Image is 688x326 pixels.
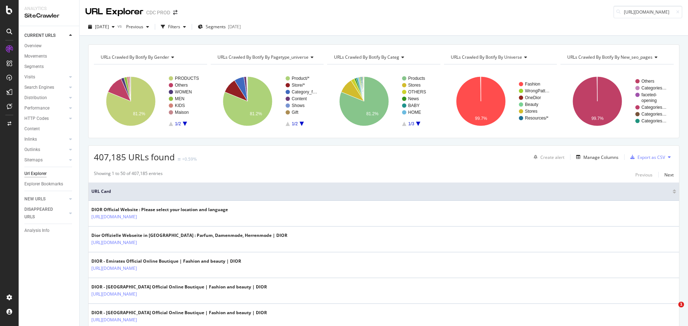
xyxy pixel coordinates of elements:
[94,170,163,179] div: Showing 1 to 50 of 407,185 entries
[292,110,298,115] text: Gift
[24,227,74,234] a: Analysis Info
[133,111,145,116] text: 81.2%
[560,70,673,132] svg: A chart.
[91,258,241,264] div: DIOR - Emirates Official Online Boutique | Fashion and beauty | DIOR
[91,291,137,298] a: [URL][DOMAIN_NAME]
[91,213,137,220] a: [URL][DOMAIN_NAME]
[24,136,67,143] a: Inlinks
[292,103,305,108] text: Shows
[91,206,228,213] div: DIOR Official Website : Please select your location and language
[408,89,426,94] text: OTHERS
[641,118,666,123] text: Categories…
[451,54,522,60] span: URLs Crawled By Botify By universe
[206,24,226,30] span: Segments
[24,104,49,112] div: Performance
[175,110,189,115] text: Maison
[91,188,671,195] span: URL Card
[95,24,109,30] span: 2025 Sep. 19th
[24,227,49,234] div: Analysis Info
[24,180,63,188] div: Explorer Bookmarks
[94,70,206,132] div: A chart.
[334,54,399,60] span: URLs Crawled By Botify By categ
[24,94,47,102] div: Distribution
[408,83,421,88] text: Stores
[24,84,67,91] a: Search Engines
[218,54,309,60] span: URLs Crawled By Botify By pagetype_universe
[525,82,540,87] text: Fashion
[627,151,665,163] button: Export as CSV
[475,116,487,121] text: 99.7%
[449,52,551,63] h4: URLs Crawled By Botify By universe
[24,94,67,102] a: Distribution
[168,24,180,30] div: Filters
[175,83,188,88] text: Others
[24,32,67,39] a: CURRENT URLS
[175,96,185,101] text: MEN
[583,154,618,160] div: Manage Columns
[24,146,40,154] div: Outlinks
[292,76,310,81] text: Product/*
[175,121,181,126] text: 1/2
[408,121,414,126] text: 1/3
[99,52,201,63] h4: URLs Crawled By Botify By gender
[24,146,67,154] a: Outlinks
[24,63,74,70] a: Segments
[24,6,73,12] div: Analytics
[228,24,241,30] div: [DATE]
[613,6,682,18] input: Find a URL
[641,92,657,97] text: faceted-
[175,103,185,108] text: KIDS
[24,136,37,143] div: Inlinks
[91,316,137,323] a: [URL][DOMAIN_NAME]
[94,151,175,163] span: 407,185 URLs found
[641,86,666,91] text: Categories…
[146,9,170,16] div: CDC PROD
[24,195,46,203] div: NEW URLS
[24,84,54,91] div: Search Engines
[24,206,61,221] div: DISAPPEARED URLS
[540,154,564,160] div: Create alert
[195,21,244,33] button: Segments[DATE]
[24,104,67,112] a: Performance
[444,70,556,132] svg: A chart.
[24,12,73,20] div: SiteCrawler
[91,232,287,239] div: Dior Offizielle Webseite in [GEOGRAPHIC_DATA] : Parfum, Damenmode, Herrenmode | DIOR
[91,239,137,246] a: [URL][DOMAIN_NAME]
[664,170,674,179] button: Next
[216,52,319,63] h4: URLs Crawled By Botify By pagetype_universe
[24,180,74,188] a: Explorer Bookmarks
[641,79,654,84] text: Others
[24,73,35,81] div: Visits
[24,53,74,60] a: Movements
[641,105,666,110] text: Categories…
[525,88,549,93] text: WrongPatt…
[525,116,549,121] text: Resources/*
[24,115,67,122] a: HTTP Codes
[292,121,298,126] text: 1/2
[24,156,43,164] div: Sitemaps
[91,265,137,272] a: [URL][DOMAIN_NAME]
[327,70,439,132] div: A chart.
[531,151,564,163] button: Create alert
[567,54,653,60] span: URLs Crawled By Botify By new_seo_pages
[175,76,199,81] text: PRODUCTS
[173,10,177,15] div: arrow-right-arrow-left
[250,111,262,116] text: 81.2%
[158,21,189,33] button: Filters
[292,89,317,94] text: Category_f…
[101,54,169,60] span: URLs Crawled By Botify By gender
[635,170,653,179] button: Previous
[118,23,123,29] span: vs
[211,70,323,132] svg: A chart.
[678,302,684,307] span: 1
[566,52,667,63] h4: URLs Crawled By Botify By new_seo_pages
[91,284,267,290] div: DIOR - [GEOGRAPHIC_DATA] Official Online Boutique | Fashion and beauty | DIOR
[408,110,421,115] text: HOME
[24,156,67,164] a: Sitemaps
[24,32,56,39] div: CURRENT URLS
[24,53,47,60] div: Movements
[664,302,681,319] iframe: Intercom live chat
[525,109,537,114] text: Stores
